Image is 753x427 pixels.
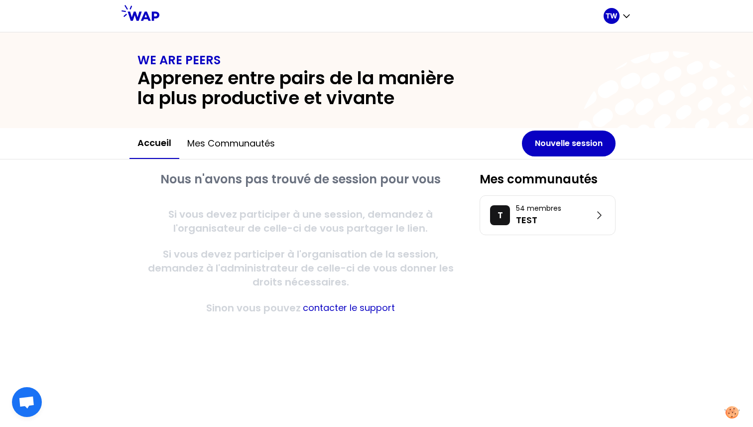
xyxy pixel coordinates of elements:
[719,400,746,425] button: Manage your preferences about cookies
[179,129,283,158] button: Mes communautés
[480,171,616,187] h2: Mes communautés
[206,301,301,315] p: Sinon vous pouvez
[606,11,618,21] p: TW
[137,68,472,108] h2: Apprenez entre pairs de la manière la plus productive et vivante
[516,203,593,213] p: 54 membres
[516,213,593,227] p: TEST
[137,52,616,68] h1: WE ARE PEERS
[137,171,464,187] h2: Nous n'avons pas trouvé de session pour vous
[303,301,395,315] button: contacter le support
[498,208,503,222] p: T
[137,247,464,289] p: Si vous devez participer à l'organisation de la session, demandez à l'administrateur de celle-ci ...
[129,128,179,159] button: Accueil
[604,8,631,24] button: TW
[522,131,616,156] button: Nouvelle session
[137,207,464,235] p: Si vous devez participer à une session, demandez à l'organisateur de celle-ci de vous partager le...
[12,387,42,417] a: Ouvrir le chat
